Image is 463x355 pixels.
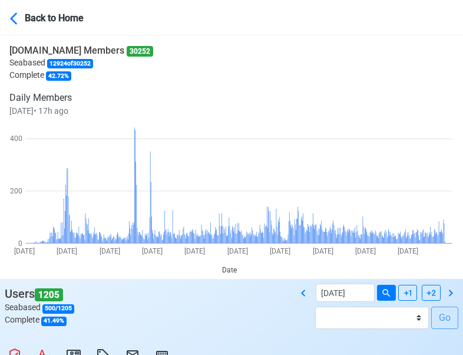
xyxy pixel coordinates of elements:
[270,247,290,255] text: [DATE]
[227,247,248,255] text: [DATE]
[10,187,22,195] text: 200
[100,247,120,255] text: [DATE]
[14,247,35,255] text: [DATE]
[9,105,153,117] p: [DATE] • 17h ago
[127,46,153,57] span: 30252
[25,9,113,25] div: Back to Home
[9,4,114,31] button: Back to Home
[46,71,71,81] span: 42.72 %
[431,307,458,329] button: Go
[9,45,153,57] h6: [DOMAIN_NAME] Members
[47,59,93,68] span: 12924 of 30252
[9,57,153,69] p: Seabased
[41,317,67,326] span: 41.49 %
[42,304,74,314] span: 500 / 1205
[398,247,418,255] text: [DATE]
[142,247,163,255] text: [DATE]
[57,247,77,255] text: [DATE]
[222,266,237,274] text: Date
[184,247,205,255] text: [DATE]
[355,247,376,255] text: [DATE]
[9,91,153,105] p: Daily Members
[18,239,22,248] text: 0
[35,288,63,302] span: 1205
[313,247,333,255] text: [DATE]
[10,134,22,143] text: 400
[9,69,153,81] p: Complete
